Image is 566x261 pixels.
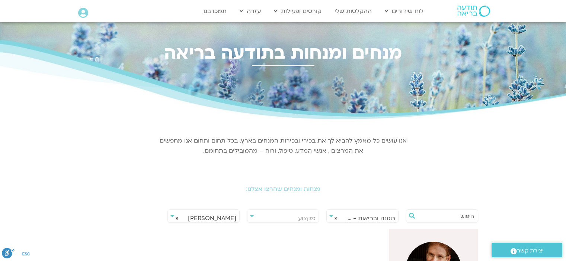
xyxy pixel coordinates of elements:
h2: מנחים ומנחות בתודעה בריאה [75,43,492,63]
a: יצירת קשר [492,243,562,257]
span: × [334,213,337,223]
span: מקצוע [298,214,316,222]
a: תמכו בנו [200,4,230,18]
a: קורסים ופעילות [270,4,325,18]
a: ההקלטות שלי [331,4,375,18]
span: יצירת קשר [517,246,544,256]
span: אופיר פוגל [168,210,239,220]
input: חיפוש [418,210,474,222]
a: עזרה [236,4,265,18]
span: × [175,213,178,223]
h2: מנחות ומנחים שהרצו אצלנו: [75,186,492,192]
span: אופיר פוגל [168,210,239,227]
span: תזונה ובריאות - 12 עולמות [327,210,398,227]
p: אנו עושים כל מאמץ להביא לך את בכירי ובכירות המנחים בארץ. בכל תחום ותחום אנו מחפשים את המרצים , אנ... [159,136,408,156]
span: תזונה ובריאות - 12 עולמות [327,210,398,220]
a: לוח שידורים [381,4,427,18]
img: תודעה בריאה [457,6,490,17]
